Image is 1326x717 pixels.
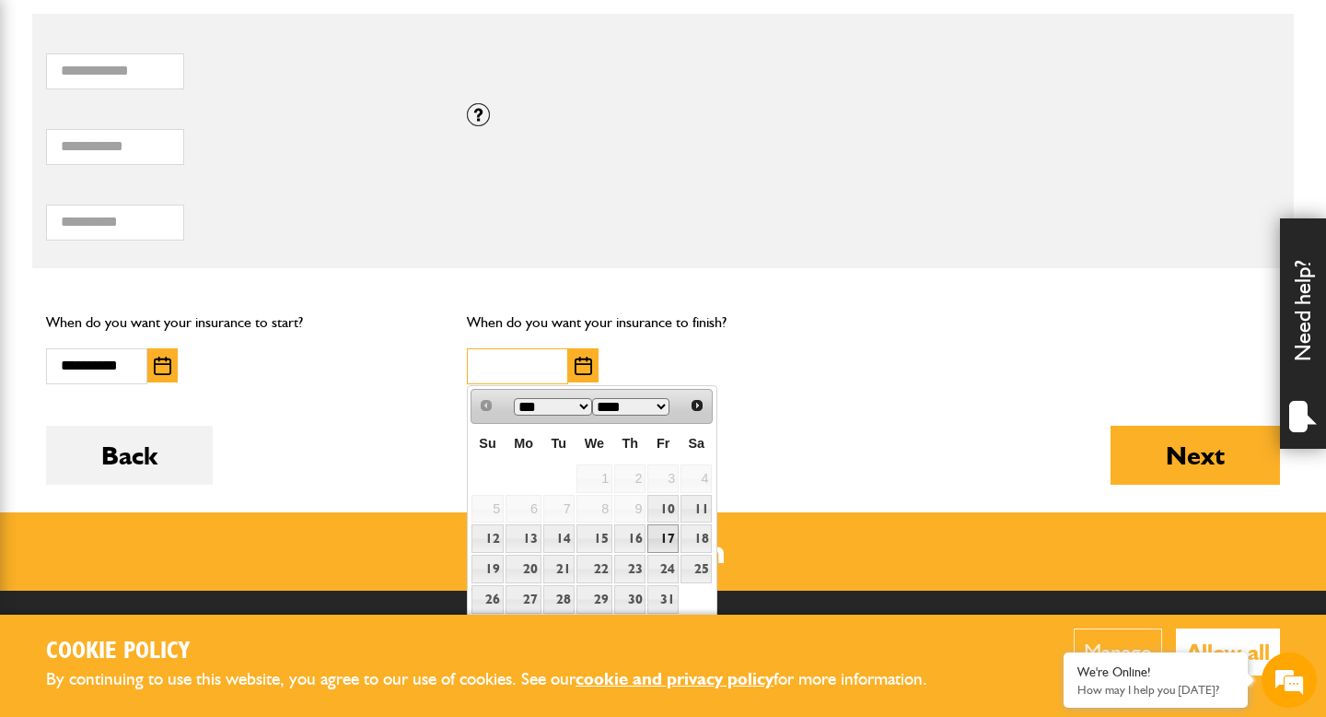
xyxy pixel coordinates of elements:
button: Manage [1074,629,1162,676]
a: 26 [471,585,504,614]
span: Monday [514,436,533,451]
button: Back [46,426,213,485]
p: When do you want your insurance to finish? [467,311,860,335]
a: 18 [680,524,712,553]
a: 17 [647,524,679,553]
div: Need help? [1280,218,1326,449]
a: 13 [506,524,541,553]
a: cookie and privacy policy [576,668,773,689]
a: 30 [614,585,646,614]
input: Enter your phone number [24,279,336,320]
a: 25 [680,555,712,583]
span: Thursday [622,436,638,451]
a: 24 [647,555,679,583]
a: 27 [506,585,541,614]
a: 10 [647,495,679,523]
a: 12 [471,524,504,553]
a: 20 [506,555,541,583]
textarea: Type your message and hit 'Enter' [24,334,336,552]
a: 22 [576,555,612,583]
button: Allow all [1176,629,1280,676]
a: 29 [576,585,612,614]
h2: Cookie Policy [46,638,958,666]
input: Enter your email address [24,225,336,265]
img: Choose date [575,357,592,375]
a: 14 [543,524,575,553]
input: Enter your last name [24,170,336,211]
a: 16 [614,524,646,553]
a: 28 [543,585,575,614]
p: When do you want your insurance to start? [46,311,439,335]
div: We're Online! [1077,664,1234,680]
span: Sunday [479,436,495,451]
span: Wednesday [585,436,604,451]
a: 19 [471,555,504,583]
span: Next [690,398,704,413]
img: Choose date [154,357,171,375]
span: Tuesday [552,436,567,451]
p: How may I help you today? [1077,683,1234,697]
div: Minimize live chat window [302,9,346,53]
em: Start Chat [250,568,334,593]
span: Friday [657,436,669,451]
a: 11 [680,495,712,523]
span: Saturday [688,436,704,451]
p: By continuing to use this website, you agree to our use of cookies. See our for more information. [46,665,958,694]
img: d_20077148190_company_1631870298795_20077148190 [31,102,77,128]
div: Chat with us now [96,103,309,127]
button: Next [1111,426,1280,485]
a: 31 [647,585,679,614]
a: 23 [614,555,646,583]
a: 15 [576,524,612,553]
a: 21 [543,555,575,583]
a: Next [684,392,711,418]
